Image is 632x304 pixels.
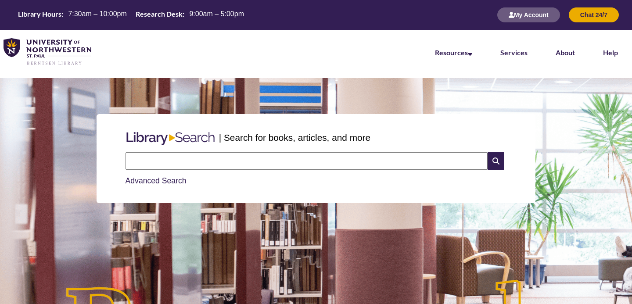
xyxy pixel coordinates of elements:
a: Hours Today [14,9,248,21]
a: Help [603,48,618,57]
i: Search [488,152,504,170]
p: | Search for books, articles, and more [219,131,370,144]
a: Chat 24/7 [569,11,619,18]
table: Hours Today [14,9,248,20]
span: 9:00am – 5:00pm [189,10,244,18]
a: Services [500,48,528,57]
img: UNWSP Library Logo [4,38,91,66]
img: Libary Search [122,129,219,149]
a: About [556,48,575,57]
a: Advanced Search [126,176,187,185]
a: My Account [497,11,560,18]
a: Resources [435,48,472,57]
th: Research Desk: [132,9,186,19]
button: Chat 24/7 [569,7,619,22]
span: 7:30am – 10:00pm [68,10,126,18]
th: Library Hours: [14,9,65,19]
button: My Account [497,7,560,22]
